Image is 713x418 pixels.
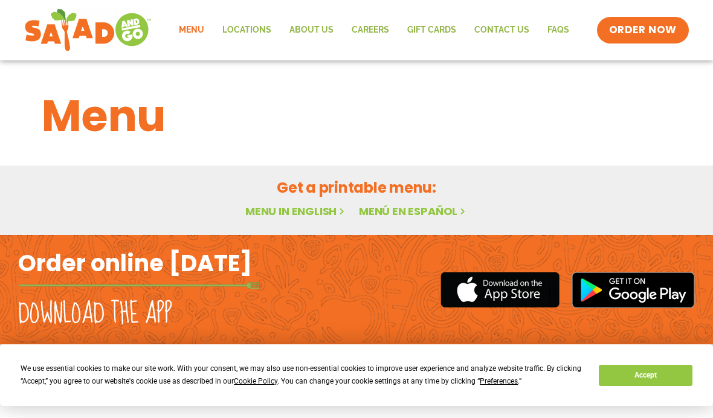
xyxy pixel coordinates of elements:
img: appstore [440,270,560,309]
h2: Order online [DATE] [18,248,252,278]
a: Menu [170,16,213,44]
a: ORDER NOW [597,17,689,43]
a: Contact Us [465,16,538,44]
a: Locations [213,16,280,44]
span: Cookie Policy [234,377,277,385]
a: Menu in English [245,204,347,219]
img: new-SAG-logo-768×292 [24,6,152,54]
a: Menú en español [359,204,468,219]
h2: Get a printable menu: [42,177,671,198]
button: Accept [599,365,692,386]
nav: Menu [170,16,578,44]
a: GIFT CARDS [398,16,465,44]
a: FAQs [538,16,578,44]
img: google_play [572,272,695,308]
h1: Menu [42,83,671,149]
div: We use essential cookies to make our site work. With your consent, we may also use non-essential ... [21,362,584,388]
span: Preferences [480,377,518,385]
span: ORDER NOW [609,23,677,37]
a: Careers [343,16,398,44]
img: fork [18,282,260,289]
a: About Us [280,16,343,44]
h2: Download the app [18,297,172,331]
